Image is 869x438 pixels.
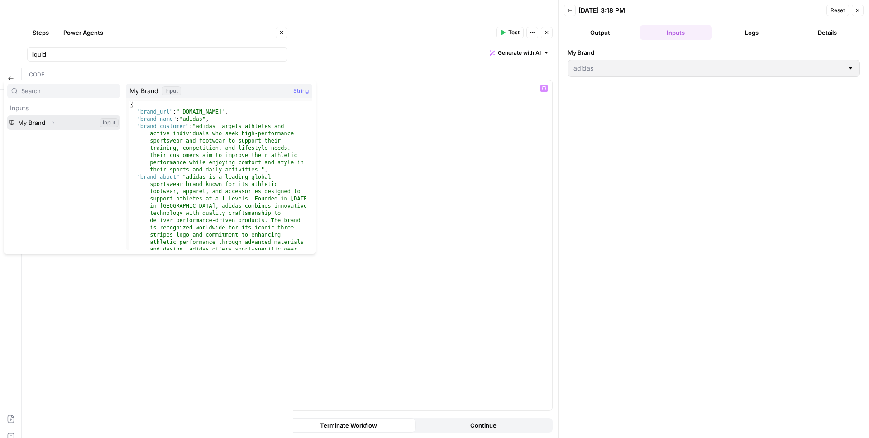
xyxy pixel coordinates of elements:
[21,86,116,95] input: Search
[129,86,158,95] span: My Brand
[573,64,843,73] input: adidas
[496,27,524,38] button: Test
[7,101,120,115] p: Inputs
[416,418,551,433] button: Continue
[640,25,712,40] button: Inputs
[716,25,788,40] button: Logs
[162,86,181,95] div: Input
[210,43,558,62] div: Write text
[568,48,860,57] label: My Brand
[498,49,541,57] span: Generate with AI
[470,421,497,430] span: Continue
[293,86,309,95] span: String
[29,71,286,79] div: Code
[320,421,377,430] span: Terminate Workflow
[792,25,864,40] button: Details
[564,25,636,40] button: Output
[27,25,54,40] button: Steps
[58,25,109,40] button: Power Agents
[486,47,553,59] button: Generate with AI
[508,29,520,37] span: Test
[826,5,849,16] button: Reset
[215,68,553,77] label: Template
[31,50,283,59] input: Search steps
[7,115,120,130] button: Select variable My Brand
[831,6,845,14] span: Reset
